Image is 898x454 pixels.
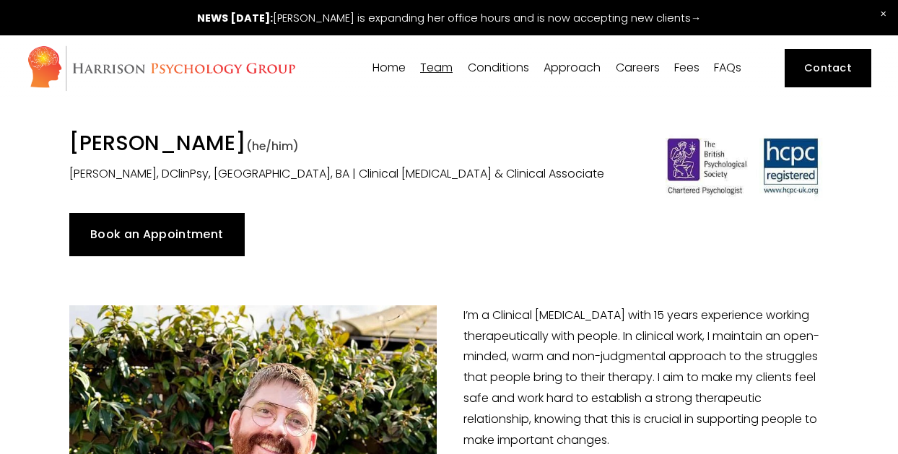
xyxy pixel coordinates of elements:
[420,62,453,74] span: Team
[246,139,299,154] span: (he/him)
[714,61,741,75] a: FAQs
[674,61,699,75] a: Fees
[69,213,245,256] a: Book an Appointment
[544,61,601,75] a: folder dropdown
[468,62,529,74] span: Conditions
[616,61,660,75] a: Careers
[785,49,871,87] a: Contact
[544,62,601,74] span: Approach
[27,45,296,92] img: Harrison Psychology Group
[420,61,453,75] a: folder dropdown
[468,61,529,75] a: folder dropdown
[69,130,633,160] h1: [PERSON_NAME]
[372,61,406,75] a: Home
[69,164,633,185] p: [PERSON_NAME], DClinPsy, [GEOGRAPHIC_DATA], BA | Clinical [MEDICAL_DATA] & Clinical Associate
